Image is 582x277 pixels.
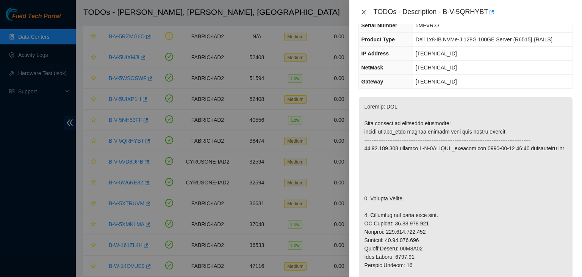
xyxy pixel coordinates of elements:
[361,36,395,42] span: Product Type
[416,36,553,42] span: Dell 1x8-IB NVMe-J 128G 100GE Server {R6515} {RAILS}
[416,79,457,85] span: [TECHNICAL_ID]
[361,79,383,85] span: Gateway
[358,9,369,16] button: Close
[361,65,383,71] span: NetMask
[361,50,389,57] span: IP Address
[374,6,573,18] div: TODOs - Description - B-V-5QRHYBT
[416,22,440,28] span: 5MFVR33
[416,50,457,57] span: [TECHNICAL_ID]
[361,22,397,28] span: Serial Number
[416,65,457,71] span: [TECHNICAL_ID]
[361,9,367,15] span: close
